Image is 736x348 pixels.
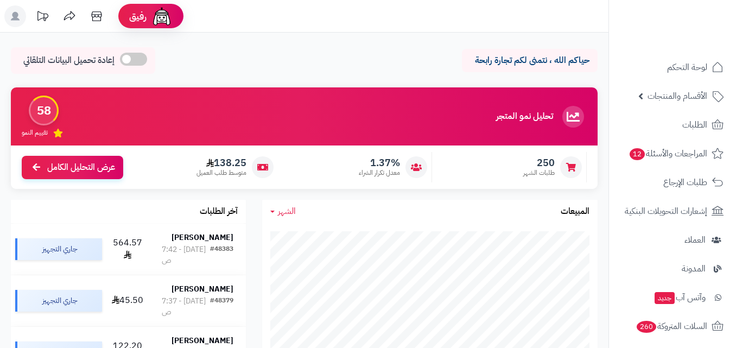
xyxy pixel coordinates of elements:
a: المراجعات والأسئلة12 [616,141,729,167]
span: معدل تكرار الشراء [359,168,400,178]
span: 260 [637,321,656,333]
span: الأقسام والمنتجات [648,88,707,104]
div: جاري التجهيز [15,290,102,312]
span: 138.25 [196,157,246,169]
span: 1.37% [359,157,400,169]
span: طلبات الشهر [523,168,555,178]
img: logo-2.png [662,29,726,52]
a: المدونة [616,256,729,282]
h3: آخر الطلبات [200,207,238,217]
a: عرض التحليل الكامل [22,156,123,179]
div: [DATE] - 7:42 ص [162,244,210,266]
a: الطلبات [616,112,729,138]
span: الشهر [278,205,296,218]
span: وآتس آب [653,290,706,305]
a: الشهر [270,205,296,218]
span: عرض التحليل الكامل [47,161,115,174]
a: السلات المتروكة260 [616,313,729,339]
h3: تحليل نمو المتجر [496,112,553,122]
a: تحديثات المنصة [29,5,56,30]
span: طلبات الإرجاع [663,175,707,190]
h3: المبيعات [561,207,589,217]
strong: [PERSON_NAME] [172,335,233,346]
div: جاري التجهيز [15,238,102,260]
span: إعادة تحميل البيانات التلقائي [23,54,115,67]
div: #48379 [210,296,233,318]
div: [DATE] - 7:37 ص [162,296,210,318]
a: إشعارات التحويلات البنكية [616,198,729,224]
strong: [PERSON_NAME] [172,283,233,295]
span: العملاء [684,232,706,248]
span: الطلبات [682,117,707,132]
p: حياكم الله ، نتمنى لكم تجارة رابحة [470,54,589,67]
a: لوحة التحكم [616,54,729,80]
a: وآتس آبجديد [616,284,729,311]
span: متوسط طلب العميل [196,168,246,178]
a: طلبات الإرجاع [616,169,729,195]
span: المراجعات والأسئلة [629,146,707,161]
span: لوحة التحكم [667,60,707,75]
span: 250 [523,157,555,169]
strong: [PERSON_NAME] [172,232,233,243]
span: جديد [655,292,675,304]
span: إشعارات التحويلات البنكية [625,204,707,219]
td: 564.57 [106,224,149,275]
img: ai-face.png [151,5,173,27]
span: تقييم النمو [22,128,48,137]
span: رفيق [129,10,147,23]
span: السلات المتروكة [636,319,707,334]
span: المدونة [682,261,706,276]
span: 12 [630,148,645,160]
div: #48383 [210,244,233,266]
td: 45.50 [106,275,149,326]
a: العملاء [616,227,729,253]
